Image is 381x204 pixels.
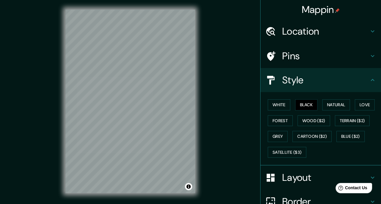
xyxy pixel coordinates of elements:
div: Layout [261,165,381,190]
img: pin-icon.png [335,8,340,13]
h4: Style [282,74,369,86]
h4: Pins [282,50,369,62]
h4: Layout [282,172,369,184]
button: Blue ($2) [336,131,365,142]
button: Terrain ($2) [335,115,370,126]
button: Cartoon ($2) [292,131,332,142]
button: Wood ($2) [298,115,330,126]
canvas: Map [65,10,195,193]
button: Grey [268,131,288,142]
button: Satellite ($3) [268,147,306,158]
button: Love [355,99,375,110]
button: Black [295,99,318,110]
h4: Location [282,25,369,37]
button: Toggle attribution [185,183,192,190]
div: Pins [261,44,381,68]
button: Forest [268,115,293,126]
div: Style [261,68,381,92]
button: Natural [322,99,350,110]
iframe: Help widget launcher [327,181,374,197]
h4: Mappin [302,4,340,16]
div: Location [261,19,381,43]
button: White [268,99,290,110]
